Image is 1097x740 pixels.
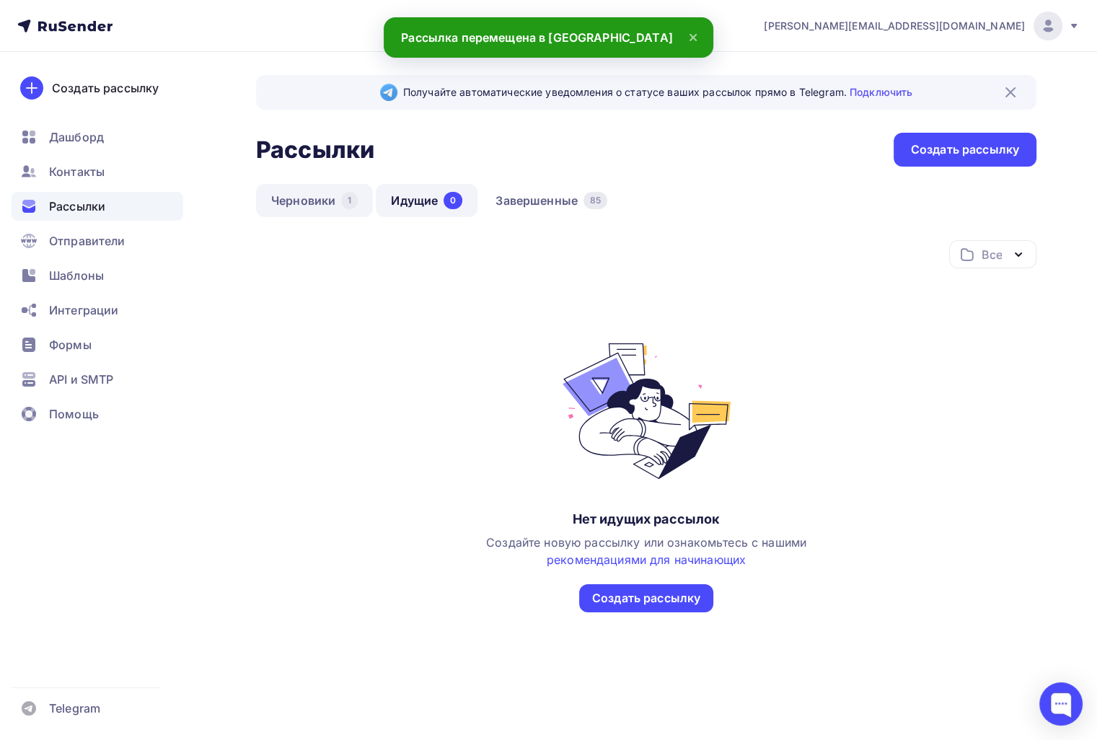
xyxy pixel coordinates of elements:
[256,184,373,217] a: Черновики1
[486,535,806,567] span: Создайте новую рассылку или ознакомьтесь с нашими
[49,267,104,284] span: Шаблоны
[12,226,183,255] a: Отправители
[12,192,183,221] a: Рассылки
[592,590,700,607] div: Создать рассылку
[850,86,912,98] a: Подключить
[52,79,159,97] div: Создать рассылку
[12,157,183,186] a: Контакты
[380,84,397,101] img: Telegram
[49,700,100,717] span: Telegram
[583,192,607,209] div: 85
[256,136,374,164] h2: Рассылки
[341,192,358,209] div: 1
[764,19,1025,33] span: [PERSON_NAME][EMAIL_ADDRESS][DOMAIN_NAME]
[49,232,125,250] span: Отправители
[49,371,113,388] span: API и SMTP
[49,301,118,319] span: Интеграции
[480,184,622,217] a: Завершенные85
[49,336,92,353] span: Формы
[949,240,1036,268] button: Все
[547,552,746,567] a: рекомендациями для начинающих
[49,198,105,215] span: Рассылки
[764,12,1080,40] a: [PERSON_NAME][EMAIL_ADDRESS][DOMAIN_NAME]
[403,85,912,100] span: Получайте автоматические уведомления о статусе ваших рассылок прямо в Telegram.
[444,192,462,209] div: 0
[49,128,104,146] span: Дашборд
[12,330,183,359] a: Формы
[49,405,99,423] span: Помощь
[376,184,477,217] a: Идущие0
[12,123,183,151] a: Дашборд
[12,261,183,290] a: Шаблоны
[573,511,721,528] div: Нет идущих рассылок
[982,246,1002,263] div: Все
[49,163,105,180] span: Контакты
[911,141,1019,158] div: Создать рассылку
